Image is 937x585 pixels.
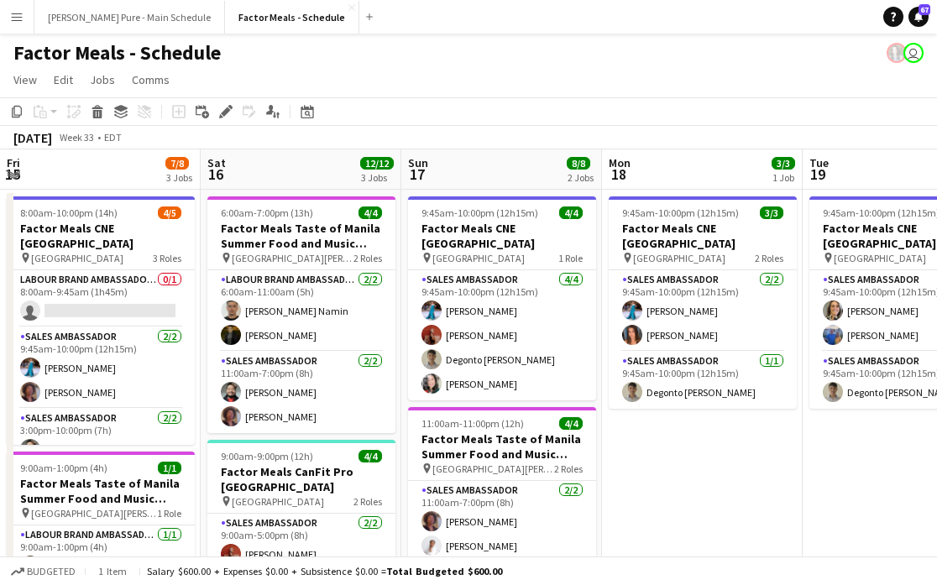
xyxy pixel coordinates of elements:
app-card-role: Sales Ambassador2/211:00am-7:00pm (8h)[PERSON_NAME][PERSON_NAME] [408,481,596,562]
div: Salary $600.00 + Expenses $0.00 + Subsistence $0.00 = [147,565,502,577]
span: 2 Roles [554,462,583,475]
h3: Factor Meals CNE [GEOGRAPHIC_DATA] [609,221,797,251]
span: Total Budgeted $600.00 [386,565,502,577]
button: [PERSON_NAME] Pure - Main Schedule [34,1,225,34]
span: 9:45am-10:00pm (12h15m) [421,206,538,219]
span: 4/5 [158,206,181,219]
span: Sun [408,155,428,170]
span: [GEOGRAPHIC_DATA] [31,252,123,264]
span: View [13,72,37,87]
a: View [7,69,44,91]
app-card-role: Labour Brand Ambassadors0/18:00am-9:45am (1h45m) [7,270,195,327]
span: 67 [919,4,930,15]
button: Factor Meals - Schedule [225,1,359,34]
app-card-role: Sales Ambassador2/29:45am-10:00pm (12h15m)[PERSON_NAME][PERSON_NAME] [7,327,195,409]
span: Mon [609,155,631,170]
a: Comms [125,69,176,91]
span: 9:00am-1:00pm (4h) [20,462,107,474]
div: 1 Job [772,171,794,184]
app-job-card: 9:00am-1:00pm (4h)1/1Factor Meals Taste of Manila Summer Food and Music Festival [GEOGRAPHIC_DATA... [7,452,195,582]
span: 15 [4,165,20,184]
span: 11:00am-11:00pm (12h) [421,417,524,430]
app-card-role: Sales Ambassador2/23:00pm-10:00pm (7h)[PERSON_NAME] [7,409,195,490]
span: Budgeted [27,566,76,577]
app-job-card: 9:45am-10:00pm (12h15m)3/3Factor Meals CNE [GEOGRAPHIC_DATA] [GEOGRAPHIC_DATA]2 RolesSales Ambass... [609,196,797,409]
app-user-avatar: Ashleigh Rains [887,43,907,63]
div: 3 Jobs [361,171,393,184]
span: 6:00am-7:00pm (13h) [221,206,313,219]
h3: Factor Meals CNE [GEOGRAPHIC_DATA] [408,221,596,251]
h3: Factor Meals Taste of Manila Summer Food and Music Festival [GEOGRAPHIC_DATA] [207,221,395,251]
h3: Factor Meals CNE [GEOGRAPHIC_DATA] [7,221,195,251]
div: 2 Jobs [568,171,594,184]
span: 7/8 [165,157,189,170]
span: 17 [406,165,428,184]
span: 12/12 [360,157,394,170]
span: Jobs [90,72,115,87]
span: 4/4 [559,206,583,219]
span: 4/4 [359,206,382,219]
span: [GEOGRAPHIC_DATA] [232,495,324,508]
h1: Factor Meals - Schedule [13,40,221,65]
h3: Factor Meals Taste of Manila Summer Food and Music Festival [GEOGRAPHIC_DATA] [408,431,596,462]
app-user-avatar: Leticia Fayzano [903,43,924,63]
span: [GEOGRAPHIC_DATA] [432,252,525,264]
span: [GEOGRAPHIC_DATA][PERSON_NAME] [232,252,353,264]
span: [GEOGRAPHIC_DATA][PERSON_NAME] [31,507,157,520]
span: [GEOGRAPHIC_DATA][PERSON_NAME] [432,462,554,475]
span: 2 Roles [353,495,382,508]
h3: Factor Meals CanFit Pro [GEOGRAPHIC_DATA] [207,464,395,494]
span: 2 Roles [353,252,382,264]
a: Edit [47,69,80,91]
span: 8:00am-10:00pm (14h) [20,206,118,219]
span: [GEOGRAPHIC_DATA] [633,252,725,264]
div: [DATE] [13,129,52,146]
span: 3/3 [760,206,783,219]
span: 1/1 [158,462,181,474]
span: 1 item [92,565,133,577]
a: Jobs [83,69,122,91]
span: 2 Roles [755,252,783,264]
span: 16 [205,165,226,184]
span: Week 33 [55,131,97,144]
app-card-role: Sales Ambassador2/29:45am-10:00pm (12h15m)[PERSON_NAME][PERSON_NAME] [609,270,797,352]
span: Edit [54,72,73,87]
span: 1 Role [157,507,181,520]
span: 3/3 [772,157,795,170]
h3: Factor Meals Taste of Manila Summer Food and Music Festival [GEOGRAPHIC_DATA] [7,476,195,506]
span: 19 [807,165,829,184]
app-job-card: 8:00am-10:00pm (14h)4/5Factor Meals CNE [GEOGRAPHIC_DATA] [GEOGRAPHIC_DATA]3 RolesLabour Brand Am... [7,196,195,445]
span: 4/4 [559,417,583,430]
span: 3 Roles [153,252,181,264]
div: EDT [104,131,122,144]
span: 4/4 [359,450,382,462]
span: [GEOGRAPHIC_DATA] [834,252,926,264]
span: Tue [809,155,829,170]
span: Sat [207,155,226,170]
app-card-role: Sales Ambassador2/211:00am-7:00pm (8h)[PERSON_NAME][PERSON_NAME] [207,352,395,433]
span: 1 Role [558,252,583,264]
a: 67 [908,7,929,27]
app-job-card: 9:45am-10:00pm (12h15m)4/4Factor Meals CNE [GEOGRAPHIC_DATA] [GEOGRAPHIC_DATA]1 RoleSales Ambassa... [408,196,596,400]
app-card-role: Sales Ambassador1/19:45am-10:00pm (12h15m)Degonto [PERSON_NAME] [609,352,797,409]
button: Budgeted [8,562,78,581]
span: 8/8 [567,157,590,170]
span: Comms [132,72,170,87]
app-card-role: Sales Ambassador4/49:45am-10:00pm (12h15m)[PERSON_NAME][PERSON_NAME]Degonto [PERSON_NAME][PERSON_... [408,270,596,400]
span: Fri [7,155,20,170]
app-job-card: 6:00am-7:00pm (13h)4/4Factor Meals Taste of Manila Summer Food and Music Festival [GEOGRAPHIC_DAT... [207,196,395,433]
span: 9:45am-10:00pm (12h15m) [622,206,739,219]
app-card-role: Labour Brand Ambassadors1/19:00am-1:00pm (4h)[PERSON_NAME] [7,525,195,582]
app-card-role: Labour Brand Ambassadors2/26:00am-11:00am (5h)[PERSON_NAME] Namin[PERSON_NAME] [207,270,395,352]
span: 18 [606,165,631,184]
span: 9:00am-9:00pm (12h) [221,450,313,462]
div: 3 Jobs [166,171,192,184]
